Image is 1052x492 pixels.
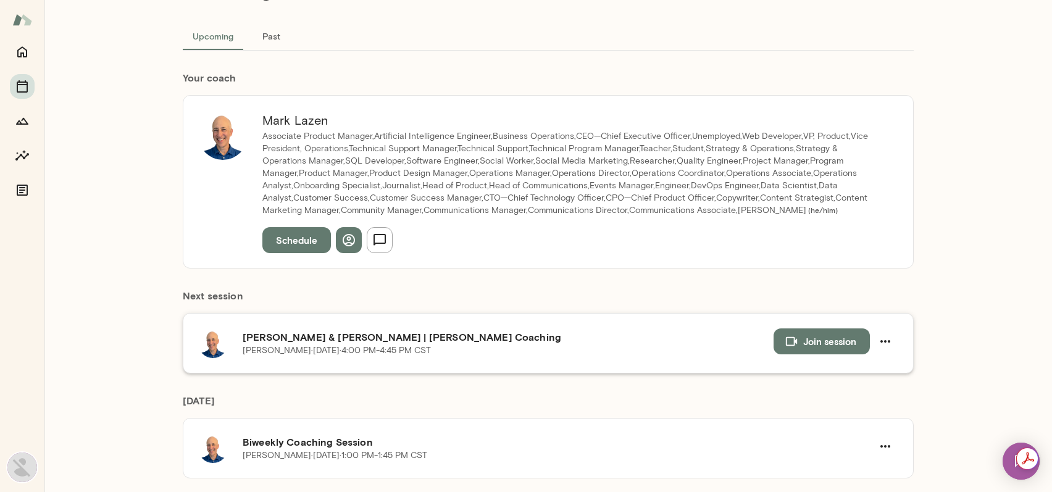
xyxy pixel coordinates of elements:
button: Documents [10,178,35,202]
span: ( he/him ) [806,206,838,214]
img: Anthony Schmill [7,452,37,482]
button: Insights [10,143,35,168]
button: Sessions [10,74,35,99]
h6: [PERSON_NAME] & [PERSON_NAME] | [PERSON_NAME] Coaching [243,330,774,344]
img: Mento [12,8,32,31]
div: basic tabs example [183,21,914,51]
p: [PERSON_NAME] · [DATE] · 4:00 PM-4:45 PM CST [243,344,431,357]
button: Upcoming [183,21,243,51]
h6: Biweekly Coaching Session [243,435,872,449]
img: Mark Lazen [198,110,248,160]
button: Past [243,21,299,51]
button: Home [10,40,35,64]
button: Send message [367,227,393,253]
button: View profile [336,227,362,253]
button: Schedule [262,227,331,253]
h6: Your coach [183,70,914,85]
p: Associate Product Manager,Artificial Intelligence Engineer,Business Operations,CEO—Chief Executiv... [262,130,883,217]
button: Growth Plan [10,109,35,133]
h6: [DATE] [183,393,914,418]
h6: Mark Lazen [262,110,883,130]
p: [PERSON_NAME] · [DATE] · 1:00 PM-1:45 PM CST [243,449,427,462]
button: Join session [774,328,870,354]
h6: Next session [183,288,914,313]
